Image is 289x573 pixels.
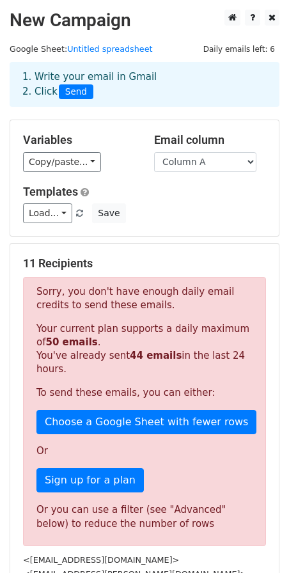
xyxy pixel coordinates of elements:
p: Or [36,444,253,458]
a: Sign up for a plan [36,468,144,492]
div: 1. Write your email in Gmail 2. Click [13,70,276,99]
h5: Email column [154,133,266,147]
button: Save [92,203,125,223]
p: To send these emails, you can either: [36,386,253,400]
h2: New Campaign [10,10,279,31]
small: Google Sheet: [10,44,153,54]
small: <[EMAIL_ADDRESS][DOMAIN_NAME]> [23,555,179,565]
a: Untitled spreadsheet [67,44,152,54]
p: Sorry, you don't have enough daily email credits to send these emails. [36,285,253,312]
h5: Variables [23,133,135,147]
a: Load... [23,203,72,223]
div: Or you can use a filter (see "Advanced" below) to reduce the number of rows [36,503,253,531]
a: Choose a Google Sheet with fewer rows [36,410,256,434]
strong: 50 emails [45,336,97,348]
a: Copy/paste... [23,152,101,172]
span: Daily emails left: 6 [199,42,279,56]
p: Your current plan supports a daily maximum of . You've already sent in the last 24 hours. [36,322,253,376]
a: Templates [23,185,78,198]
strong: 44 emails [130,350,182,361]
h5: 11 Recipients [23,256,266,271]
a: Daily emails left: 6 [199,44,279,54]
span: Send [59,84,93,100]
